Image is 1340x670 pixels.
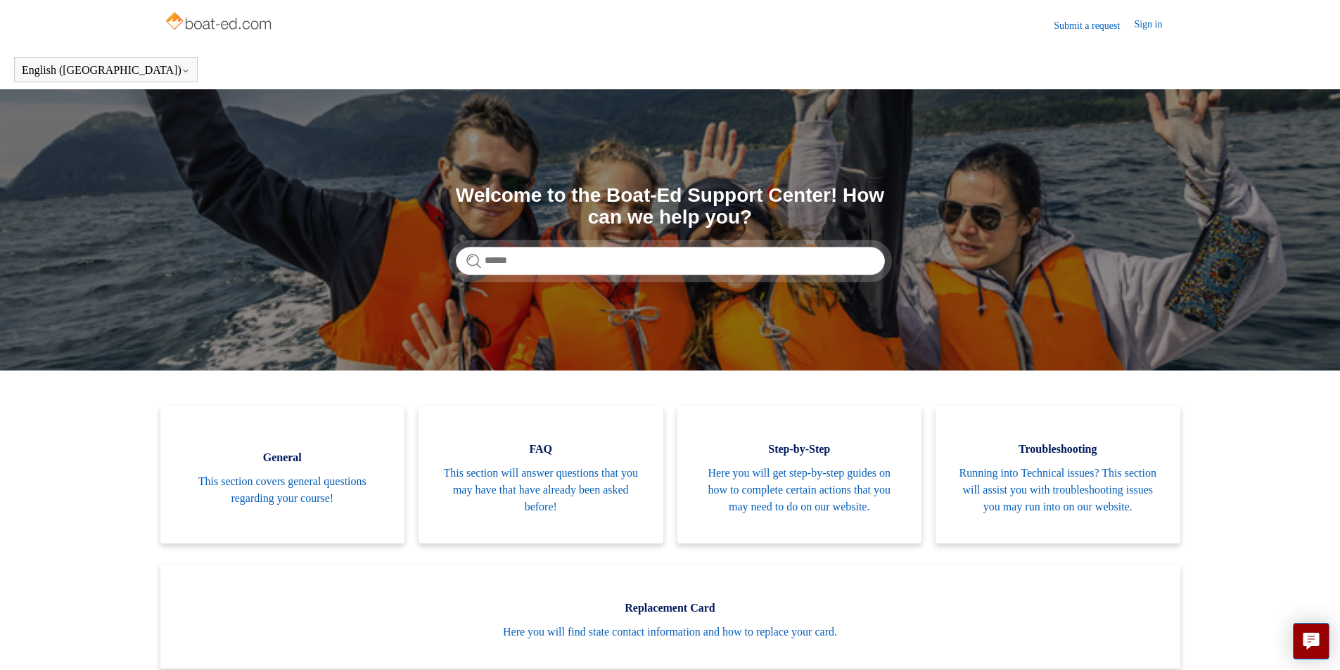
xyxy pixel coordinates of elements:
[456,185,885,228] h1: Welcome to the Boat-Ed Support Center! How can we help you?
[22,64,190,77] button: English ([GEOGRAPHIC_DATA])
[419,406,663,543] a: FAQ This section will answer questions that you may have that have already been asked before!
[456,247,885,275] input: Search
[1054,18,1134,33] a: Submit a request
[160,406,405,543] a: General This section covers general questions regarding your course!
[181,473,384,507] span: This section covers general questions regarding your course!
[957,441,1159,458] span: Troubleshooting
[181,624,1159,640] span: Here you will find state contact information and how to replace your card.
[160,565,1180,669] a: Replacement Card Here you will find state contact information and how to replace your card.
[957,465,1159,515] span: Running into Technical issues? This section will assist you with troubleshooting issues you may r...
[164,8,276,37] img: Boat-Ed Help Center home page
[936,406,1180,543] a: Troubleshooting Running into Technical issues? This section will assist you with troubleshooting ...
[1293,623,1329,659] button: Live chat
[1134,17,1176,34] a: Sign in
[181,600,1159,617] span: Replacement Card
[440,465,642,515] span: This section will answer questions that you may have that have already been asked before!
[181,449,384,466] span: General
[440,441,642,458] span: FAQ
[677,406,922,543] a: Step-by-Step Here you will get step-by-step guides on how to complete certain actions that you ma...
[698,441,901,458] span: Step-by-Step
[698,465,901,515] span: Here you will get step-by-step guides on how to complete certain actions that you may need to do ...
